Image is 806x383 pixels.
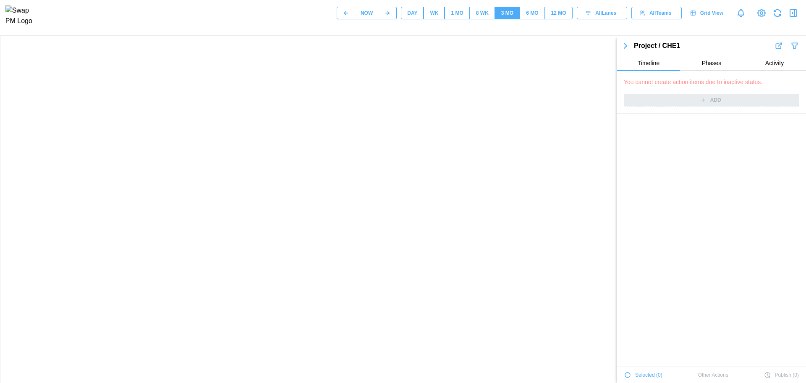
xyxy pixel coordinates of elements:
span: Activity [765,60,784,66]
button: 8 WK [470,7,495,19]
div: 6 MO [526,9,538,17]
div: 12 MO [551,9,566,17]
button: 12 MO [545,7,573,19]
a: Notifications [734,6,748,20]
button: Filter [790,41,799,50]
button: NOW [355,7,379,19]
button: AllLanes [577,7,627,19]
div: 8 WK [476,9,489,17]
div: NOW [361,9,373,17]
div: You cannot create action items due to inactive status. [624,78,799,87]
span: Grid View [700,7,723,19]
button: WK [424,7,445,19]
div: Project / CHE1 [634,41,774,51]
img: Swap PM Logo [5,5,39,26]
span: Phases [702,60,722,66]
button: AllTeams [631,7,682,19]
a: Grid View [686,7,730,19]
button: DAY [401,7,424,19]
button: Refresh Grid [772,7,783,19]
button: 6 MO [520,7,544,19]
button: Close Drawer [788,7,799,19]
span: All Teams [649,7,671,19]
button: Selected (0) [624,369,663,381]
div: DAY [407,9,417,17]
div: 1 MO [451,9,463,17]
span: Selected ( 0 ) [635,369,662,381]
button: 1 MO [445,7,469,19]
button: Export Results [774,41,783,50]
button: 3 MO [495,7,520,19]
a: View Project [756,7,767,19]
span: All Lanes [595,7,616,19]
span: Timeline [638,60,659,66]
div: 3 MO [501,9,513,17]
div: WK [430,9,438,17]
